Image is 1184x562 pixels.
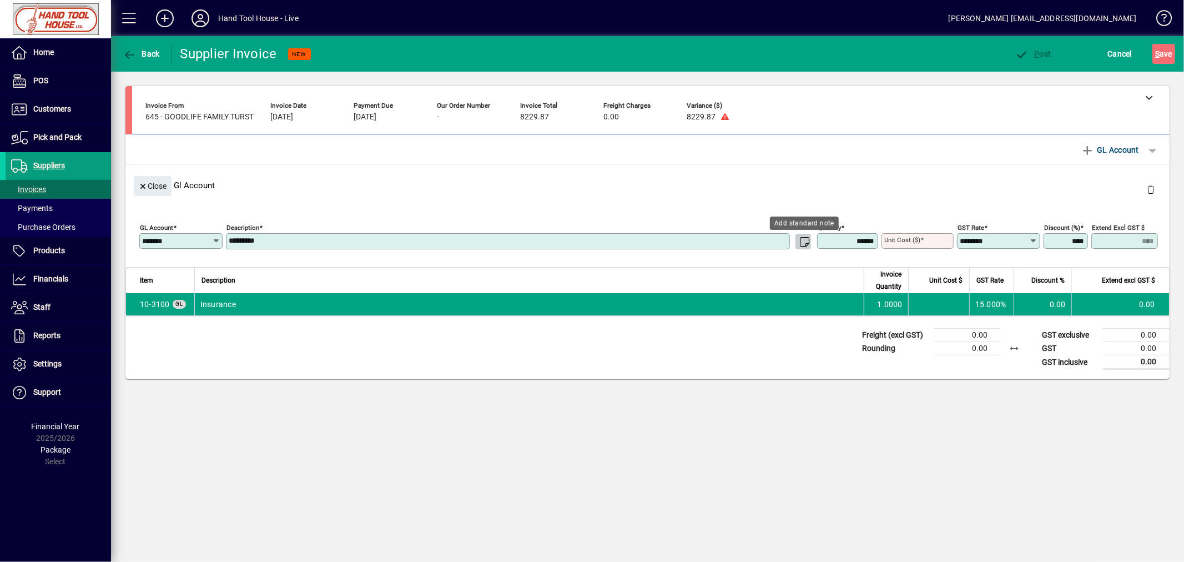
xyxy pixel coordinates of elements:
[33,331,61,340] span: Reports
[934,342,1001,355] td: 0.00
[194,293,864,315] td: Insurance
[201,274,235,287] span: Description
[33,161,65,170] span: Suppliers
[41,445,70,454] span: Package
[6,96,111,123] a: Customers
[140,274,153,287] span: Item
[33,104,71,113] span: Customers
[111,44,172,64] app-page-header-button: Back
[687,113,716,122] span: 8229.87
[33,48,54,57] span: Home
[293,51,306,58] span: NEW
[354,113,376,122] span: [DATE]
[218,9,299,27] div: Hand Tool House - Live
[120,44,163,64] button: Back
[1103,329,1170,342] td: 0.00
[1036,342,1103,355] td: GST
[871,268,901,293] span: Invoice Quantity
[33,388,61,397] span: Support
[1036,355,1103,369] td: GST inclusive
[1035,49,1040,58] span: P
[1031,274,1065,287] span: Discount %
[11,185,46,194] span: Invoices
[6,237,111,265] a: Products
[929,274,963,287] span: Unit Cost $
[884,236,920,244] mat-label: Unit Cost ($)
[147,8,183,28] button: Add
[1012,44,1054,64] button: Post
[1014,293,1071,315] td: 0.00
[1148,2,1170,38] a: Knowledge Base
[1071,293,1169,315] td: 0.00
[6,180,111,199] a: Invoices
[11,204,53,213] span: Payments
[958,224,984,232] mat-label: GST rate
[180,45,277,63] div: Supplier Invoice
[856,329,934,342] td: Freight (excl GST)
[1036,329,1103,342] td: GST exclusive
[1102,274,1155,287] span: Extend excl GST $
[969,293,1014,315] td: 15.000%
[1152,44,1175,64] button: Save
[125,165,1170,205] div: Gl Account
[1015,49,1051,58] span: ost
[134,176,172,196] button: Close
[856,342,934,355] td: Rounding
[1155,45,1172,63] span: ave
[437,113,439,122] span: -
[33,76,48,85] span: POS
[183,8,218,28] button: Profile
[6,350,111,378] a: Settings
[6,124,111,152] a: Pick and Pack
[175,301,183,307] span: GL
[138,177,167,195] span: Close
[6,218,111,237] a: Purchase Orders
[32,422,80,431] span: Financial Year
[1092,224,1145,232] mat-label: Extend excl GST $
[33,274,68,283] span: Financials
[1137,176,1164,203] button: Delete
[1108,45,1132,63] span: Cancel
[270,113,293,122] span: [DATE]
[949,9,1137,27] div: [PERSON_NAME] [EMAIL_ADDRESS][DOMAIN_NAME]
[1103,355,1170,369] td: 0.00
[33,303,51,312] span: Staff
[6,322,111,350] a: Reports
[33,133,82,142] span: Pick and Pack
[603,113,619,122] span: 0.00
[226,224,259,232] mat-label: Description
[1137,184,1164,194] app-page-header-button: Delete
[123,49,160,58] span: Back
[976,274,1004,287] span: GST Rate
[11,223,75,232] span: Purchase Orders
[6,199,111,218] a: Payments
[140,224,173,232] mat-label: GL Account
[1105,44,1135,64] button: Cancel
[864,293,908,315] td: 1.0000
[6,265,111,293] a: Financials
[145,113,254,122] span: 645 - GOODLIFE FAMILY TURST
[140,299,170,310] span: Insurance
[131,180,174,190] app-page-header-button: Close
[33,359,62,368] span: Settings
[1103,342,1170,355] td: 0.00
[6,379,111,407] a: Support
[520,113,549,122] span: 8229.87
[1044,224,1080,232] mat-label: Discount (%)
[6,67,111,95] a: POS
[6,39,111,67] a: Home
[770,217,839,230] div: Add standard note
[934,329,1001,342] td: 0.00
[6,294,111,322] a: Staff
[33,246,65,255] span: Products
[1155,49,1160,58] span: S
